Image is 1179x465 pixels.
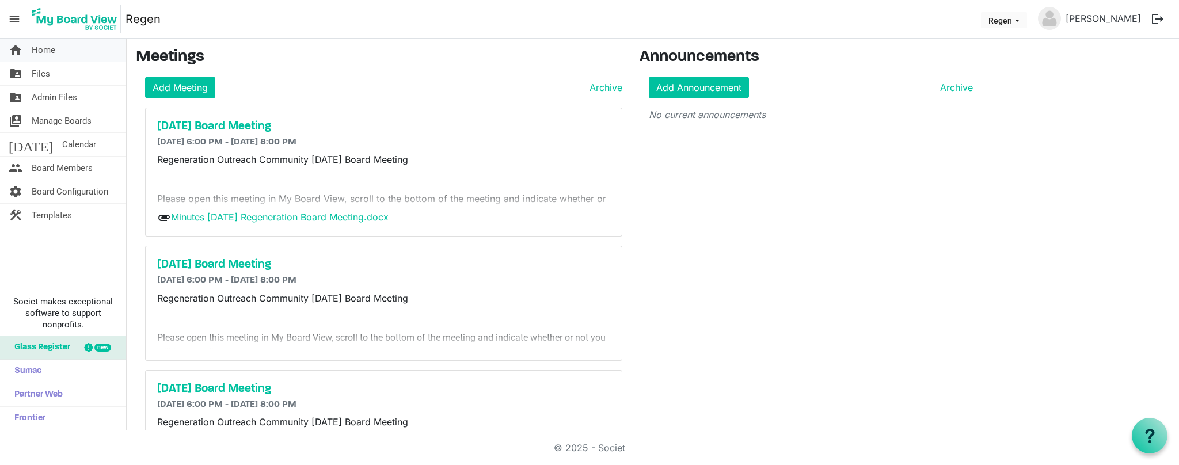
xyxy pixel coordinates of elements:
button: logout [1146,7,1170,31]
h3: Announcements [640,48,982,67]
span: Sumac [9,360,41,383]
h6: [DATE] 6:00 PM - [DATE] 8:00 PM [157,399,610,410]
h3: Meetings [136,48,622,67]
span: Please open this meeting in My Board View, scroll to the bottom of the meeting and indicate wheth... [157,332,606,357]
span: Home [32,39,55,62]
span: [DATE] [9,133,53,156]
span: switch_account [9,109,22,132]
a: [DATE] Board Meeting [157,120,610,134]
a: Add Meeting [145,77,215,98]
span: home [9,39,22,62]
span: Partner Web [9,383,63,406]
span: Templates [32,204,72,227]
a: My Board View Logo [28,5,125,33]
span: folder_shared [9,62,22,85]
img: My Board View Logo [28,5,121,33]
span: folder_shared [9,86,22,109]
p: Please open this meeting in My Board View, scroll to the bottom of the meeting and indicate wheth... [157,192,610,219]
h6: [DATE] 6:00 PM - [DATE] 8:00 PM [157,275,610,286]
img: no-profile-picture.svg [1038,7,1061,30]
span: Regeneration Outreach Community [DATE] Board Meeting [157,292,408,304]
span: Files [32,62,50,85]
a: [PERSON_NAME] [1061,7,1146,30]
a: [DATE] Board Meeting [157,258,610,272]
span: Board Configuration [32,180,108,203]
span: Calendar [62,133,96,156]
a: Add Announcement [649,77,749,98]
span: Societ makes exceptional software to support nonprofits. [5,296,121,330]
span: Board Members [32,157,93,180]
button: Regen dropdownbutton [981,12,1027,28]
span: Manage Boards [32,109,92,132]
span: settings [9,180,22,203]
span: Regeneration Outreach Community [DATE] Board Meeting [157,416,408,428]
p: Regeneration Outreach Community [DATE] Board Meeting [157,153,610,166]
a: © 2025 - Societ [554,442,625,453]
a: Regen [125,7,161,31]
span: attachment [157,211,171,224]
div: new [94,344,111,352]
span: Glass Register [9,336,70,359]
p: No current announcements [649,108,973,121]
span: construction [9,204,22,227]
span: Frontier [9,407,45,430]
span: people [9,157,22,180]
span: Admin Files [32,86,77,109]
span: menu [3,8,25,30]
a: Minutes [DATE] Regeneration Board Meeting.docx [171,211,389,223]
h6: [DATE] 6:00 PM - [DATE] 8:00 PM [157,137,610,148]
a: Archive [585,81,622,94]
a: Archive [935,81,973,94]
a: [DATE] Board Meeting [157,382,610,396]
